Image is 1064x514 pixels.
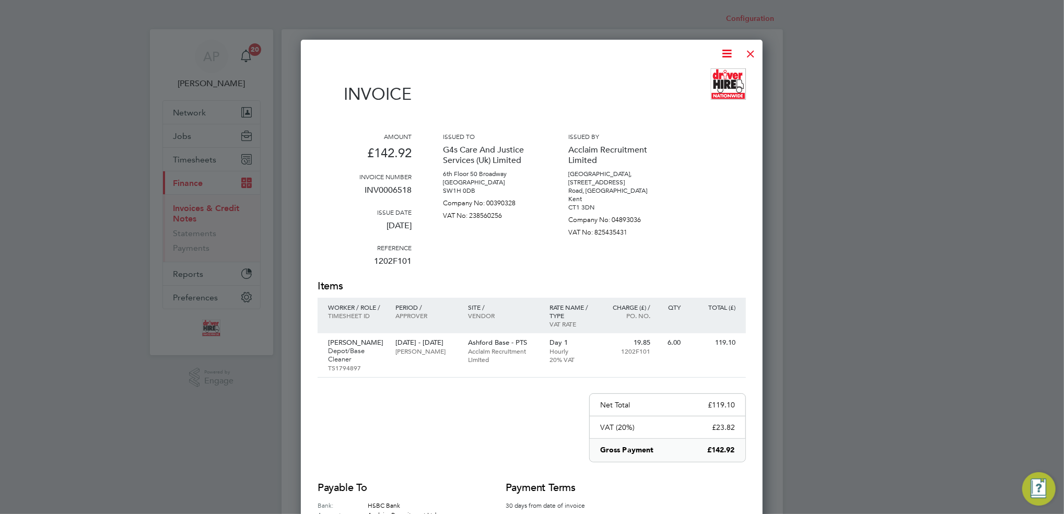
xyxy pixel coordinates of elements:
[318,84,412,104] h1: Invoice
[712,423,735,432] p: £23.82
[318,252,412,279] p: 1202F101
[568,186,662,195] p: Road, [GEOGRAPHIC_DATA]
[549,303,595,320] p: Rate name / type
[443,195,537,207] p: Company No: 00390328
[711,68,745,100] img: acclaim-logo-remittance.png
[443,186,537,195] p: SW1H 0DB
[568,203,662,212] p: CT1 3DN
[605,311,651,320] p: Po. No.
[691,303,735,311] p: Total (£)
[568,224,662,237] p: VAT No: 825435431
[469,347,540,364] p: Acclaim Recruitment Limited
[605,338,651,347] p: 19.85
[395,311,458,320] p: Approver
[443,141,537,170] p: G4s Care And Justice Services (Uk) Limited
[469,338,540,347] p: Ashford Base - PTS
[605,347,651,355] p: 1202F101
[600,445,654,455] p: Gross Payment
[328,338,385,347] p: [PERSON_NAME]
[318,132,412,141] h3: Amount
[318,481,474,495] h2: Payable to
[661,338,681,347] p: 6.00
[318,243,412,252] h3: Reference
[318,500,368,510] label: Bank:
[395,347,458,355] p: [PERSON_NAME]
[318,172,412,181] h3: Invoice number
[600,423,635,432] p: VAT (20%)
[549,347,595,355] p: Hourly
[443,132,537,141] h3: Issued to
[469,303,540,311] p: Site /
[600,400,630,410] p: Net Total
[691,338,735,347] p: 119.10
[318,279,746,294] h2: Items
[469,311,540,320] p: Vendor
[318,141,412,172] p: £142.92
[395,303,458,311] p: Period /
[568,170,662,186] p: [GEOGRAPHIC_DATA], [STREET_ADDRESS]
[568,195,662,203] p: Kent
[708,400,735,410] p: £119.10
[568,132,662,141] h3: Issued by
[328,347,385,364] p: Depot/Base Cleaner
[328,303,385,311] p: Worker / Role /
[443,170,537,178] p: 6th Floor 50 Broadway
[328,311,385,320] p: Timesheet ID
[661,303,681,311] p: QTY
[549,320,595,328] p: VAT rate
[318,208,412,216] h3: Issue date
[568,141,662,170] p: Acclaim Recruitment Limited
[395,338,458,347] p: [DATE] - [DATE]
[707,445,735,455] p: £142.92
[318,216,412,243] p: [DATE]
[549,338,595,347] p: Day 1
[368,501,400,509] span: HSBC Bank
[506,500,600,510] p: 30 days from date of invoice
[318,181,412,208] p: INV0006518
[443,178,537,186] p: [GEOGRAPHIC_DATA]
[549,355,595,364] p: 20% VAT
[568,212,662,224] p: Company No: 04893036
[506,481,600,495] h2: Payment terms
[328,364,385,372] p: TS1794897
[605,303,651,311] p: Charge (£) /
[1022,472,1056,506] button: Engage Resource Center
[443,207,537,220] p: VAT No: 238560256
